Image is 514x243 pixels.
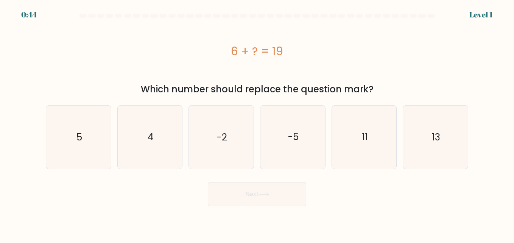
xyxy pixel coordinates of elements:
div: Which number should replace the question mark? [50,83,464,96]
div: Level 1 [469,9,493,20]
text: 11 [362,131,368,144]
div: 0:44 [21,9,37,20]
text: -2 [217,131,227,144]
text: -5 [288,131,299,144]
text: 13 [432,131,440,144]
text: 5 [76,131,82,144]
text: 4 [148,131,154,144]
div: 6 + ? = 19 [46,43,468,60]
button: Next [208,182,306,206]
